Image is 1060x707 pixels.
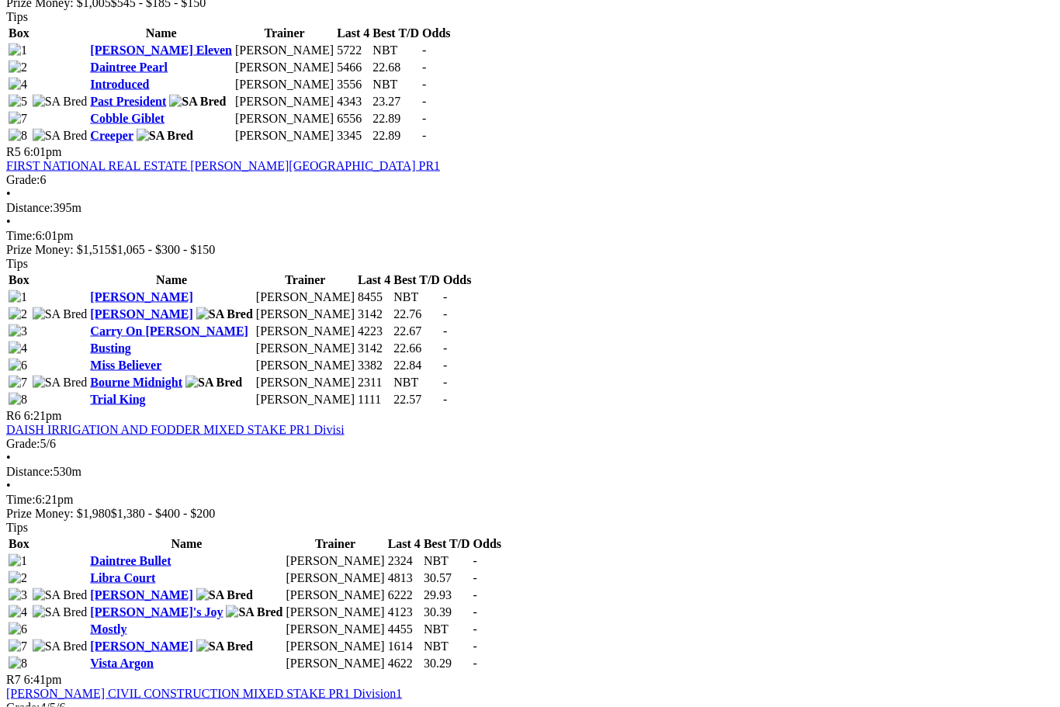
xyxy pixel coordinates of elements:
[90,78,149,91] a: Introduced
[423,553,471,569] td: NBT
[90,324,248,338] a: Carry On [PERSON_NAME]
[6,257,28,270] span: Tips
[255,341,355,356] td: [PERSON_NAME]
[372,43,420,58] td: NBT
[9,341,27,355] img: 4
[9,61,27,75] img: 2
[422,61,426,74] span: -
[111,507,216,520] span: $1,380 - $400 - $200
[90,588,192,601] a: [PERSON_NAME]
[6,201,1054,215] div: 395m
[6,229,1054,243] div: 6:01pm
[111,243,216,256] span: $1,065 - $300 - $150
[393,341,441,356] td: 22.66
[443,393,447,406] span: -
[6,465,53,478] span: Distance:
[90,129,133,142] a: Creeper
[422,129,426,142] span: -
[9,571,27,585] img: 2
[9,657,27,671] img: 8
[6,10,28,23] span: Tips
[357,358,391,373] td: 3382
[185,376,242,390] img: SA Bred
[387,656,421,671] td: 4622
[387,570,421,586] td: 4813
[6,437,40,450] span: Grade:
[196,639,253,653] img: SA Bred
[24,409,62,422] span: 6:21pm
[90,571,155,584] a: Libra Court
[234,128,334,144] td: [PERSON_NAME]
[90,605,223,619] a: [PERSON_NAME]'s Joy
[473,639,477,653] span: -
[286,553,386,569] td: [PERSON_NAME]
[9,554,27,568] img: 1
[423,587,471,603] td: 29.93
[286,605,386,620] td: [PERSON_NAME]
[423,622,471,637] td: NBT
[89,536,283,552] th: Name
[473,571,477,584] span: -
[372,60,420,75] td: 22.68
[443,290,447,303] span: -
[357,392,391,407] td: 1111
[6,173,1054,187] div: 6
[89,272,254,288] th: Name
[387,605,421,620] td: 4123
[473,536,502,552] th: Odds
[422,95,426,108] span: -
[336,60,370,75] td: 5466
[255,324,355,339] td: [PERSON_NAME]
[9,43,27,57] img: 1
[9,307,27,321] img: 2
[336,26,370,41] th: Last 4
[255,272,355,288] th: Trainer
[387,587,421,603] td: 6222
[33,639,88,653] img: SA Bred
[33,376,88,390] img: SA Bred
[336,94,370,109] td: 4343
[234,94,334,109] td: [PERSON_NAME]
[387,622,421,637] td: 4455
[286,639,386,654] td: [PERSON_NAME]
[226,605,282,619] img: SA Bred
[6,521,28,534] span: Tips
[6,493,1054,507] div: 6:21pm
[372,26,420,41] th: Best T/D
[9,78,27,92] img: 4
[393,307,441,322] td: 22.76
[372,111,420,126] td: 22.89
[372,128,420,144] td: 22.89
[90,639,192,653] a: [PERSON_NAME]
[234,43,334,58] td: [PERSON_NAME]
[443,376,447,389] span: -
[357,324,391,339] td: 4223
[393,324,441,339] td: 22.67
[33,95,88,109] img: SA Bred
[9,273,29,286] span: Box
[9,26,29,40] span: Box
[423,536,471,552] th: Best T/D
[357,375,391,390] td: 2311
[24,145,62,158] span: 6:01pm
[6,507,1054,521] div: Prize Money: $1,980
[6,493,36,506] span: Time:
[443,307,447,321] span: -
[9,588,27,602] img: 3
[286,622,386,637] td: [PERSON_NAME]
[90,307,192,321] a: [PERSON_NAME]
[387,553,421,569] td: 2324
[90,43,232,57] a: [PERSON_NAME] Eleven
[9,393,27,407] img: 8
[372,94,420,109] td: 23.27
[33,307,88,321] img: SA Bred
[90,290,192,303] a: [PERSON_NAME]
[255,289,355,305] td: [PERSON_NAME]
[393,289,441,305] td: NBT
[24,673,62,686] span: 6:41pm
[423,570,471,586] td: 30.57
[393,392,441,407] td: 22.57
[423,605,471,620] td: 30.39
[196,588,253,602] img: SA Bred
[423,639,471,654] td: NBT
